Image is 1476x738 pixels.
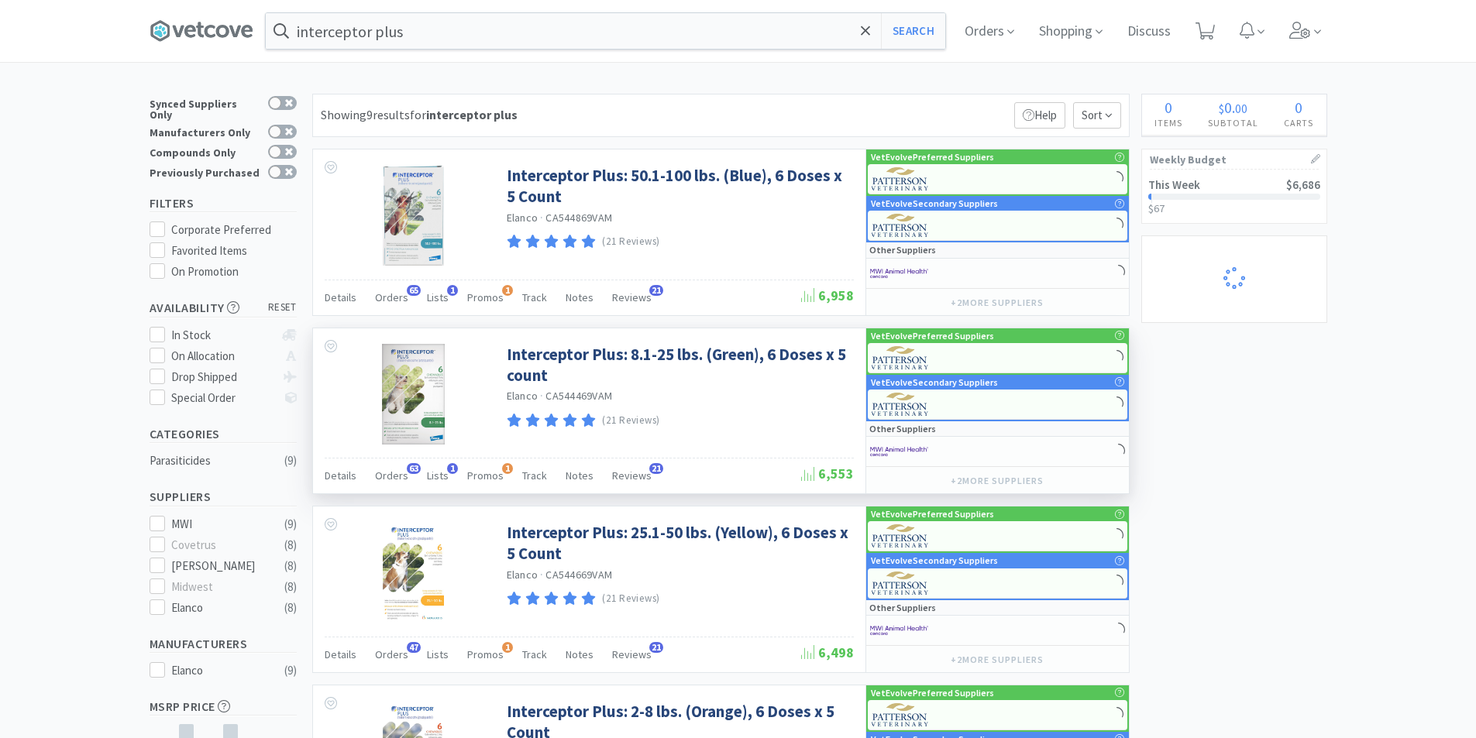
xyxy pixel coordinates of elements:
[150,451,275,470] div: Parasiticides
[801,287,854,304] span: 6,958
[602,234,660,250] p: (21 Reviews)
[325,647,356,661] span: Details
[502,642,513,653] span: 1
[602,591,660,607] p: (21 Reviews)
[407,285,421,296] span: 65
[507,211,538,225] a: Elanco
[1014,102,1065,129] p: Help
[150,145,260,158] div: Compounds Only
[602,413,660,429] p: (21 Reviews)
[1142,115,1196,130] h4: Items
[150,96,260,120] div: Synced Suppliers Only
[649,285,663,296] span: 21
[426,107,518,122] strong: interceptor plus
[447,463,458,474] span: 1
[507,344,850,386] a: Interceptor Plus: 8.1-25 lbs. (Green), 6 Doses x 5 count
[507,568,538,582] a: Elanco
[566,647,593,661] span: Notes
[872,572,930,595] img: f5e969b455434c6296c6d81ef179fa71_3.png
[407,463,421,474] span: 63
[467,290,504,304] span: Promos
[871,506,994,521] p: VetEvolve Preferred Suppliers
[612,290,652,304] span: Reviews
[410,107,518,122] span: for
[284,599,297,617] div: ( 8 )
[171,661,267,680] div: Elanco
[870,262,928,285] img: f6b2451649754179b5b4e0c70c3f7cb0_2.png
[284,451,297,470] div: ( 9 )
[171,389,274,407] div: Special Order
[171,578,267,596] div: Midwest
[545,389,612,403] span: CA544469VAM
[545,211,612,225] span: CA544869VAM
[801,644,854,661] span: 6,498
[150,165,260,178] div: Previously Purchased
[1196,100,1271,115] div: .
[871,685,994,700] p: VetEvolve Preferred Suppliers
[150,299,297,317] h5: Availability
[382,344,445,445] img: 89bb8275b5c84e9980aee8087bcadc1b_503039.jpeg
[1235,101,1247,116] span: 00
[566,469,593,482] span: Notes
[171,536,267,554] div: Covetrus
[1165,98,1172,117] span: 0
[321,105,518,125] div: Showing 9 results
[522,290,547,304] span: Track
[869,421,936,436] p: Other Suppliers
[150,698,297,716] h5: MSRP Price
[522,469,547,482] span: Track
[870,619,928,642] img: f6b2451649754179b5b4e0c70c3f7cb0_2.png
[507,389,538,403] a: Elanco
[872,393,930,416] img: f5e969b455434c6296c6d81ef179fa71_3.png
[507,522,850,565] a: Interceptor Plus: 25.1-50 lbs. (Yellow), 6 Doses x 5 Count
[171,221,297,239] div: Corporate Preferred
[872,346,930,369] img: f5e969b455434c6296c6d81ef179fa71_3.png
[150,425,297,443] h5: Categories
[943,292,1051,314] button: +2more suppliers
[150,488,297,506] h5: Suppliers
[284,557,297,575] div: ( 8 )
[171,599,267,617] div: Elanco
[872,167,930,191] img: f5e969b455434c6296c6d81ef179fa71_3.png
[1286,177,1320,192] span: $6,686
[171,515,267,534] div: MWI
[801,465,854,482] span: 6,553
[1148,179,1200,191] h2: This Week
[612,469,652,482] span: Reviews
[943,649,1051,671] button: +2more suppliers
[268,300,297,316] span: reset
[467,469,504,482] span: Promos
[150,194,297,212] h5: Filters
[325,290,356,304] span: Details
[872,524,930,547] img: f5e969b455434c6296c6d81ef179fa71_3.png
[507,165,850,208] a: Interceptor Plus: 50.1-100 lbs. (Blue), 6 Doses x 5 Count
[1271,115,1326,130] h4: Carts
[871,149,994,164] p: VetEvolve Preferred Suppliers
[871,328,994,343] p: VetEvolve Preferred Suppliers
[467,647,504,661] span: Promos
[171,347,274,366] div: On Allocation
[1150,149,1319,170] h1: Weekly Budget
[540,389,543,403] span: ·
[1224,98,1232,117] span: 0
[872,214,930,237] img: f5e969b455434c6296c6d81ef179fa71_3.png
[171,263,297,281] div: On Promotion
[427,647,449,661] span: Lists
[266,13,945,49] input: Search by item, sku, manufacturer, ingredient, size...
[150,635,297,653] h5: Manufacturers
[649,463,663,474] span: 21
[284,661,297,680] div: ( 9 )
[284,578,297,596] div: ( 8 )
[171,326,274,345] div: In Stock
[1142,170,1326,223] a: This Week$6,686$67
[1295,98,1302,117] span: 0
[872,703,930,726] img: f5e969b455434c6296c6d81ef179fa71_3.png
[383,522,443,623] img: 677aa923853b48f2beec980cfffa6626_145486.jpeg
[870,440,928,463] img: f6b2451649754179b5b4e0c70c3f7cb0_2.png
[943,470,1051,492] button: +2more suppliers
[284,536,297,554] div: ( 8 )
[540,211,543,225] span: ·
[375,647,408,661] span: Orders
[502,463,513,474] span: 1
[375,469,408,482] span: Orders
